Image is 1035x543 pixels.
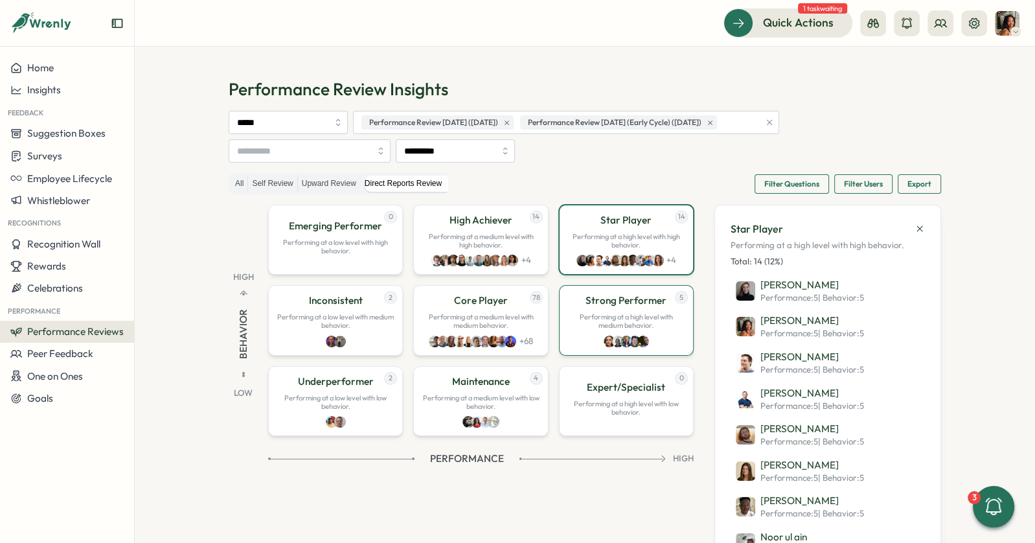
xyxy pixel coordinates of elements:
button: Filter Users [834,174,893,194]
button: Expand sidebar [111,17,124,30]
a: James Nock[PERSON_NAME]Performance:5| Behavior:5 [736,386,864,412]
span: 4 [530,372,543,385]
span: 5 [675,291,688,304]
img: Lucy Skinner [736,281,755,301]
span: Performance: 5 | Behavior : 5 [760,400,864,412]
p: [PERSON_NAME] [760,350,864,364]
img: Harriet Stewart [490,255,501,266]
img: Sara Knott [456,255,468,266]
img: Reza Salehipour [326,416,337,428]
p: Core Player [454,294,508,308]
label: Self Review [248,176,297,192]
p: Performing at a medium level with low behavior. [422,394,540,411]
p: Underperformer [298,375,374,389]
span: 78 [530,291,543,304]
p: [PERSON_NAME] [760,422,864,436]
p: Performing at a medium level with high behavior. [422,233,540,249]
img: Hanna Smith [620,336,632,347]
img: James Nock [736,389,755,408]
p: [PERSON_NAME] [760,314,864,328]
span: Performing at a high level with high behavior. [731,240,925,251]
p: Performing at a high level with high behavior. [567,233,685,249]
img: Larry Sule-Balogun [627,255,639,266]
span: 14 [675,211,688,224]
img: Niamh Linton [481,255,493,266]
img: Jack Stockton [496,336,508,347]
img: Luc [488,416,499,428]
span: Rewards [27,260,66,272]
img: Hannah Dickens [462,336,474,347]
img: Larry Sule-Balogun [736,497,755,516]
img: Tomas Liepis [473,255,484,266]
img: Noor ul ain [635,255,647,266]
img: Lucy Skinner [576,255,588,266]
img: Joe Barber [431,255,442,266]
p: Performing at a high level with medium behavior. [567,313,685,330]
p: Performing at a high level with low behavior. [567,400,685,417]
span: Performance: 5 | Behavior : 5 [760,472,864,484]
img: Viveca Riley [585,255,597,266]
button: Export [898,174,941,194]
span: Filter Questions [764,175,819,193]
img: Emily Thompson [488,336,499,347]
span: One on Ones [27,370,83,382]
img: Paddy Goggin [471,336,483,347]
p: Emerging Performer [289,219,382,233]
img: Kavita Thomas [471,416,483,428]
button: 3 [973,486,1014,527]
span: 14 [530,211,543,224]
p: + 4 [666,255,676,266]
label: Upward Review [298,176,360,192]
p: + 4 [521,255,530,266]
img: Tristan Bailey [437,336,449,347]
button: Filter Questions [755,174,829,194]
span: Performance Review [DATE] (Early Cycle) ([DATE]) [528,117,701,129]
span: Performance: 5 | Behavior : 5 [760,328,864,340]
span: Performance: 5 | Behavior : 5 [760,364,864,376]
img: Viveca Riley [995,11,1019,36]
span: Filter Users [844,175,883,193]
img: Henry Dennis [505,336,516,347]
img: Izzie Winstanley [652,255,664,266]
span: Employee Lifecycle [27,172,112,185]
p: Performing at a low level with medium behavior. [277,313,394,330]
img: Peter McKenna [429,336,440,347]
span: Performance: 5 | Behavior : 5 [760,436,864,448]
p: Star Player [731,221,783,237]
span: Whistleblower [27,194,90,207]
span: Quick Actions [763,14,834,31]
span: Performance: 5 | Behavior : 5 [760,508,864,520]
img: Chris Hogben [593,255,605,266]
img: Thomas Clark [479,416,491,428]
a: Viveca Riley[PERSON_NAME]Performance:5| Behavior:5 [736,314,864,340]
img: Chris Hogben [736,353,755,373]
span: Home [27,62,54,74]
label: Direct Reports Review [361,176,446,192]
span: 2 [384,372,397,385]
p: [PERSON_NAME] [760,386,864,400]
img: Layton Burchell [736,425,755,445]
p: Maintenance [452,375,510,389]
img: Maria Khoury [506,255,518,266]
p: High [233,271,254,283]
h1: Performance Review Insights [229,78,941,100]
span: Goals [27,392,53,404]
img: Robert Moody [334,336,346,347]
a: Stephanie Yeaman[PERSON_NAME]Performance:5| Behavior:5 [736,458,864,484]
img: Hannah Saunders [439,255,451,266]
img: Stephanie Yeaman [619,255,630,266]
span: Performance: 5 | Behavior : 5 [760,292,864,304]
p: High Achiever [449,213,512,227]
p: Low [234,382,253,399]
span: Suggestion Boxes [27,127,106,139]
p: Performing at a medium level with medium behavior. [422,313,540,330]
img: Paul Hemsley [644,255,655,266]
div: 3 [968,491,981,504]
p: Total: 14 (12%) [731,256,925,268]
img: James Nock [602,255,613,266]
img: Luke [462,416,474,428]
span: Recognition Wall [27,238,100,250]
img: Adrian Pearcey [326,336,337,347]
span: 0 [384,211,397,224]
img: Robin McDowell [334,416,346,428]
